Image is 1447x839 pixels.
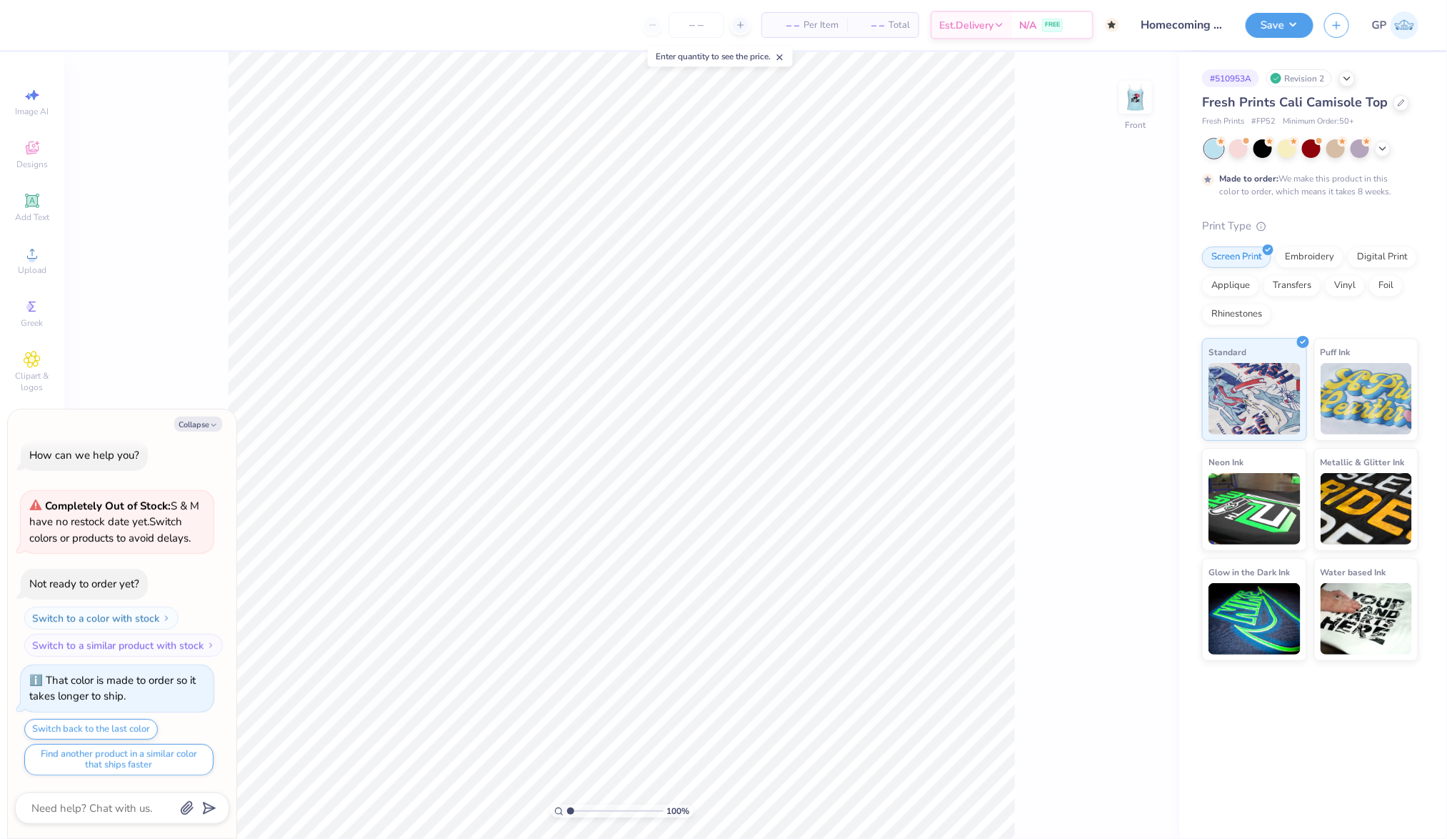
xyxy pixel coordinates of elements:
div: Front [1126,119,1146,131]
span: Metallic & Glitter Ink [1321,455,1405,470]
div: Rhinestones [1202,304,1271,325]
span: Greek [21,317,44,329]
span: FREE [1045,20,1060,30]
span: S & M have no restock date yet. Switch colors or products to avoid delays. [29,499,199,545]
div: That color is made to order so it takes longer to ship. [29,673,196,704]
button: Switch to a color with stock [24,607,179,630]
span: Fresh Prints [1202,116,1244,128]
button: Collapse [174,417,222,432]
span: Image AI [16,106,49,117]
div: Not ready to order yet? [29,577,139,591]
span: Minimum Order: 50 + [1283,116,1354,128]
span: Puff Ink [1321,344,1351,359]
input: – – [669,12,724,38]
img: Gene Padilla [1391,11,1418,39]
img: Water based Ink [1321,583,1413,655]
span: Add Text [15,212,49,223]
input: Untitled Design [1130,11,1235,39]
div: Enter quantity to see the price. [648,46,793,66]
span: 100 % [667,805,690,818]
button: Find another product in a similar color that ships faster [24,744,214,775]
div: Embroidery [1276,247,1343,268]
div: How can we help you? [29,448,139,462]
div: Vinyl [1325,275,1365,297]
img: Neon Ink [1208,473,1301,545]
div: Transfers [1263,275,1321,297]
div: Digital Print [1348,247,1417,268]
span: Upload [18,264,46,276]
a: GP [1372,11,1418,39]
div: # 510953A [1202,69,1259,87]
span: Standard [1208,344,1246,359]
span: – – [856,18,884,33]
img: Standard [1208,363,1301,435]
strong: Completely Out of Stock: [45,499,171,513]
div: We make this product in this color to order, which means it takes 8 weeks. [1219,172,1395,198]
img: Front [1121,83,1150,111]
div: Foil [1369,275,1403,297]
span: N/A [1019,18,1036,33]
span: Glow in the Dark Ink [1208,565,1290,580]
img: Switch to a similar product with stock [206,641,215,650]
span: Est. Delivery [939,18,993,33]
div: Print Type [1202,218,1418,234]
img: Puff Ink [1321,363,1413,435]
span: Clipart & logos [7,370,57,393]
span: Designs [16,159,48,170]
span: # FP52 [1251,116,1276,128]
span: Neon Ink [1208,455,1243,470]
button: Save [1246,13,1313,38]
button: Switch back to the last color [24,719,158,740]
div: Revision 2 [1266,69,1332,87]
div: Applique [1202,275,1259,297]
span: Fresh Prints Cali Camisole Top [1202,94,1388,111]
button: Switch to a similar product with stock [24,634,223,657]
img: Metallic & Glitter Ink [1321,473,1413,545]
span: – – [771,18,799,33]
span: Per Item [803,18,838,33]
img: Glow in the Dark Ink [1208,583,1301,655]
img: Switch to a color with stock [162,614,171,622]
span: Water based Ink [1321,565,1386,580]
strong: Made to order: [1219,173,1278,184]
span: GP [1372,17,1387,34]
div: Screen Print [1202,247,1271,268]
span: Total [888,18,910,33]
